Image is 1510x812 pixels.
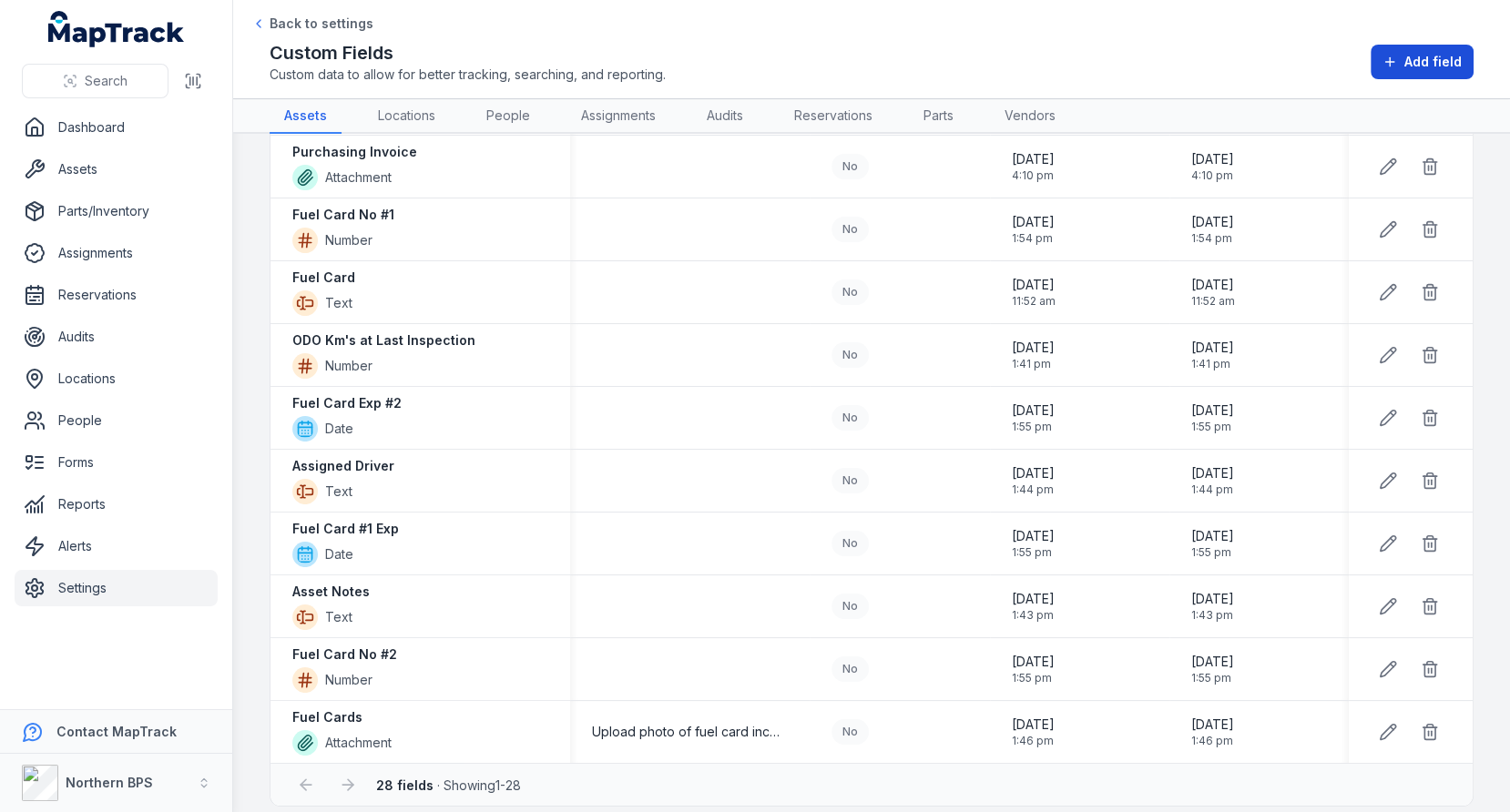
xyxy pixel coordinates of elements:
strong: Assigned Driver [292,457,394,475]
time: 05/09/2025, 11:52:53 am [1012,276,1056,309]
span: 1:55 pm [1012,671,1055,685]
a: Parts/Inventory [15,193,218,229]
time: 25/09/2025, 1:54:56 pm [1012,213,1055,246]
span: 1:41 pm [1191,357,1234,371]
span: 1:55 pm [1191,671,1234,685]
span: Search [85,72,128,90]
a: People [15,402,218,439]
span: 11:52 am [1012,294,1056,309]
a: Locations [363,99,450,134]
time: 25/09/2025, 1:55:28 pm [1191,653,1234,685]
time: 25/09/2025, 1:46:49 pm [1012,716,1055,748]
time: 25/09/2025, 1:55:28 pm [1012,653,1055,685]
span: 1:43 pm [1191,608,1234,623]
span: Attachment [325,168,392,187]
span: 1:55 pm [1012,420,1055,434]
a: Reservations [15,277,218,313]
a: Settings [15,570,218,606]
span: [DATE] [1012,213,1055,231]
a: Parts [909,99,968,134]
a: Forms [15,444,218,481]
a: Dashboard [15,109,218,146]
a: Audits [692,99,758,134]
span: 1:44 pm [1191,482,1234,497]
div: No [832,154,869,179]
strong: 28 fields [376,777,434,793]
span: Date [325,420,353,438]
a: Locations [15,360,218,397]
span: 1:44 pm [1012,482,1055,497]
span: [DATE] [1012,150,1055,168]
a: Assets [15,151,218,188]
a: Alerts [15,528,218,564]
strong: Fuel Card Exp #2 [292,394,402,412]
span: Upload photo of fuel card including No. & Exp [592,723,781,741]
span: Text [325,608,352,626]
span: 1:55 pm [1012,545,1055,560]
time: 25/09/2025, 1:46:49 pm [1191,716,1234,748]
span: Number [325,231,372,249]
time: 25/09/2025, 1:44:36 pm [1012,464,1055,497]
time: 25/09/2025, 1:43:40 pm [1191,590,1234,623]
strong: Fuel Card [292,269,355,287]
span: [DATE] [1191,590,1234,608]
a: MapTrack [48,11,185,47]
div: No [832,342,869,368]
span: 1:55 pm [1191,420,1234,434]
span: 1:54 pm [1012,231,1055,246]
span: [DATE] [1191,401,1234,420]
span: [DATE] [1191,339,1234,357]
time: 25/09/2025, 1:44:36 pm [1191,464,1234,497]
span: [DATE] [1012,527,1055,545]
time: 25/09/2025, 1:55:36 pm [1191,401,1234,434]
div: No [832,719,869,745]
span: Number [325,671,372,689]
a: Assets [270,99,342,134]
time: 25/09/2025, 1:54:56 pm [1191,213,1234,246]
span: [DATE] [1191,464,1234,482]
time: 03/09/2025, 4:10:52 pm [1191,150,1234,183]
strong: Contact MapTrack [56,724,177,739]
time: 25/09/2025, 1:55:16 pm [1012,527,1055,560]
a: Back to settings [251,15,373,33]
span: Number [325,357,372,375]
span: [DATE] [1191,653,1234,671]
time: 25/09/2025, 1:55:16 pm [1191,527,1234,560]
span: Text [325,482,352,501]
div: No [832,279,869,305]
span: Custom data to allow for better tracking, searching, and reporting. [270,66,666,84]
div: No [832,656,869,682]
time: 25/09/2025, 1:41:39 pm [1012,339,1055,371]
span: [DATE] [1191,716,1234,734]
span: [DATE] [1012,339,1055,357]
strong: Purchasing Invoice [292,143,417,161]
span: [DATE] [1012,716,1055,734]
time: 25/09/2025, 1:43:40 pm [1012,590,1055,623]
span: Text [325,294,352,312]
time: 03/09/2025, 4:10:52 pm [1012,150,1055,183]
a: Vendors [990,99,1070,134]
span: [DATE] [1191,527,1234,545]
a: People [472,99,545,134]
span: [DATE] [1191,150,1234,168]
time: 25/09/2025, 1:55:36 pm [1012,401,1055,434]
span: 1:41 pm [1012,357,1055,371]
time: 05/09/2025, 11:52:53 am [1191,276,1235,309]
h2: Custom Fields [270,40,666,66]
a: Audits [15,319,218,355]
strong: Asset Notes [292,583,370,601]
span: Attachment [325,734,392,752]
strong: Northern BPS [66,775,153,790]
span: 1:46 pm [1191,734,1234,748]
strong: ODO Km's at Last Inspection [292,331,475,350]
span: Back to settings [270,15,373,33]
span: Add field [1404,53,1462,71]
span: [DATE] [1012,401,1055,420]
strong: Fuel Card No #1 [292,206,394,224]
span: [DATE] [1012,653,1055,671]
div: No [832,405,869,431]
time: 25/09/2025, 1:41:39 pm [1191,339,1234,371]
button: Search [22,64,168,98]
span: [DATE] [1012,590,1055,608]
div: No [832,531,869,556]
